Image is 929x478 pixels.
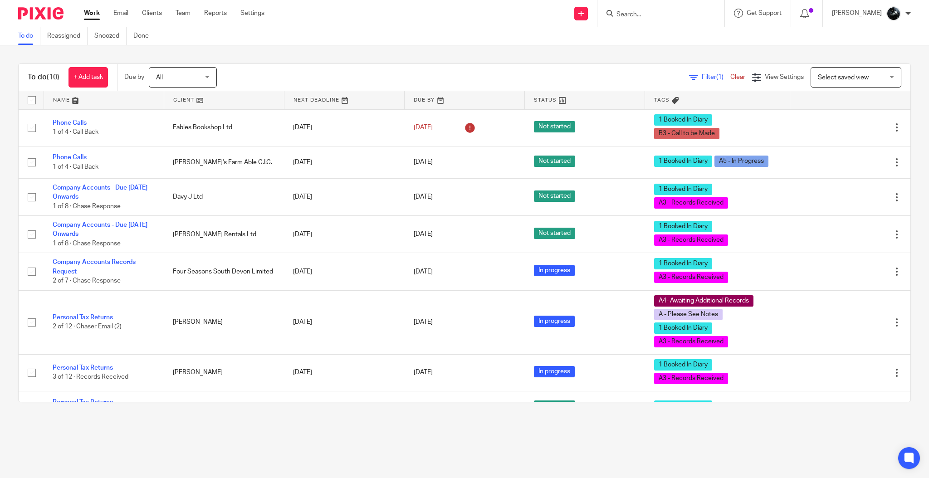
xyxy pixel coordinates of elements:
span: A4- Awaiting Additional Records [654,295,753,307]
p: Due by [124,73,144,82]
span: In progress [534,265,575,276]
span: [DATE] [414,268,433,275]
span: 1 Booked In Diary [654,258,712,269]
a: Company Accounts Records Request [53,259,136,274]
span: All [156,74,163,81]
span: 1 Booked In Diary [654,184,712,195]
span: Not started [534,228,575,239]
a: Settings [240,9,264,18]
td: Davy J Ltd [164,178,284,215]
span: [DATE] [414,159,433,166]
td: [DATE] [284,216,404,253]
span: 1 Booked In Diary [654,400,712,412]
td: Four Seasons South Devon Limited [164,253,284,290]
span: B3 - Call to be Made [654,128,719,139]
a: Personal Tax Returns [53,365,113,371]
span: Not started [534,121,575,132]
span: 1 Booked In Diary [654,322,712,334]
span: Get Support [747,10,782,16]
a: Email [113,9,128,18]
p: [PERSON_NAME] [832,9,882,18]
td: [DATE] [284,109,404,146]
span: A3 - Records Received [654,234,728,246]
span: 1 of 8 · Chase Response [53,240,121,247]
span: 1 Booked In Diary [654,114,712,126]
a: Work [84,9,100,18]
td: [DATE] [284,354,404,391]
a: Phone Calls [53,120,87,126]
td: [DATE] [284,253,404,290]
span: [DATE] [414,194,433,200]
span: A - Please See Notes [654,309,723,320]
a: Reassigned [47,27,88,45]
a: Clients [142,9,162,18]
span: 1 of 4 · Call Back [53,164,98,170]
span: 1 Booked In Diary [654,156,712,167]
td: [PERSON_NAME] Rentals Ltd [164,216,284,253]
a: Company Accounts - Due [DATE] Onwards [53,185,147,200]
a: Reports [204,9,227,18]
a: Team [176,9,191,18]
span: Not started [534,190,575,202]
span: [DATE] [414,231,433,238]
span: Not started [534,156,575,167]
td: [PERSON_NAME]'s Farm Able C.I.C. [164,146,284,178]
span: A3 - Records Received [654,336,728,347]
span: 2 of 7 · Chase Response [53,278,121,284]
a: Snoozed [94,27,127,45]
a: Done [133,27,156,45]
span: Select saved view [818,74,869,81]
span: 3 of 12 · Records Received [53,374,128,380]
span: [DATE] [414,369,433,376]
span: Filter [702,74,730,80]
td: Fables Bookshop Ltd [164,109,284,146]
span: 1 of 8 · Chase Response [53,203,121,210]
span: In progress [534,316,575,327]
span: A3 - Records Received [654,272,728,283]
a: + Add task [68,67,108,88]
a: To do [18,27,40,45]
h1: To do [28,73,59,82]
td: [DATE] [284,391,404,423]
a: Personal Tax Returns [53,399,113,405]
span: A3 - Records Received [654,373,728,384]
span: [DATE] [414,124,433,131]
img: 1000002122.jpg [886,6,901,21]
td: [DATE] [284,146,404,178]
span: In progress [534,366,575,377]
span: 1 Booked In Diary [654,359,712,371]
a: Personal Tax Returns [53,314,113,321]
img: Pixie [18,7,64,20]
span: View Settings [765,74,804,80]
a: Clear [730,74,745,80]
td: [PERSON_NAME] [164,391,284,423]
a: Company Accounts - Due [DATE] Onwards [53,222,147,237]
td: [PERSON_NAME] [164,290,284,354]
span: 1 Booked In Diary [654,221,712,232]
span: A3 - Records Received [654,197,728,209]
span: (1) [716,74,724,80]
span: 2 of 12 · Chaser Email (2) [53,324,122,330]
span: A5 - In Progress [714,156,768,167]
span: Not started [534,400,575,412]
span: (10) [47,73,59,81]
input: Search [616,11,697,19]
td: [DATE] [284,290,404,354]
span: 1 of 4 · Call Back [53,129,98,136]
span: Tags [654,98,670,102]
td: [DATE] [284,178,404,215]
a: Phone Calls [53,154,87,161]
td: [PERSON_NAME] [164,354,284,391]
span: [DATE] [414,319,433,325]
